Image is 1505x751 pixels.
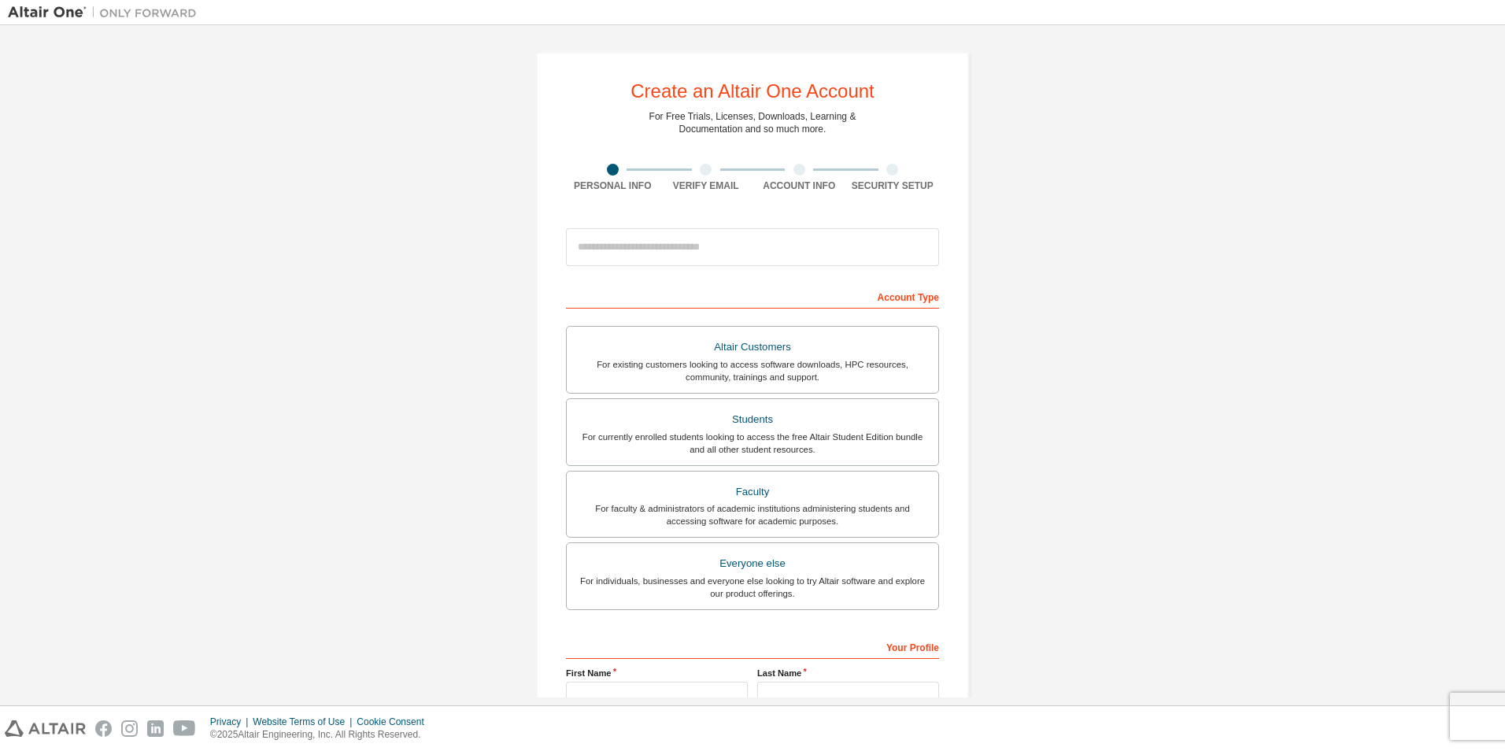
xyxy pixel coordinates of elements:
div: Students [576,409,929,431]
img: Altair One [8,5,205,20]
img: facebook.svg [95,720,112,737]
div: Website Terms of Use [253,716,357,728]
div: For faculty & administrators of academic institutions administering students and accessing softwa... [576,502,929,527]
p: © 2025 Altair Engineering, Inc. All Rights Reserved. [210,728,434,742]
img: altair_logo.svg [5,720,86,737]
div: For currently enrolled students looking to access the free Altair Student Edition bundle and all ... [576,431,929,456]
div: Verify Email [660,179,753,192]
div: Account Info [752,179,846,192]
div: Personal Info [566,179,660,192]
div: For individuals, businesses and everyone else looking to try Altair software and explore our prod... [576,575,929,600]
div: Account Type [566,283,939,309]
div: Everyone else [576,553,929,575]
div: Privacy [210,716,253,728]
label: Last Name [757,667,939,679]
div: For existing customers looking to access software downloads, HPC resources, community, trainings ... [576,358,929,383]
div: Altair Customers [576,336,929,358]
div: Faculty [576,481,929,503]
img: linkedin.svg [147,720,164,737]
img: instagram.svg [121,720,138,737]
div: Security Setup [846,179,940,192]
div: Create an Altair One Account [630,82,875,101]
div: Cookie Consent [357,716,433,728]
label: First Name [566,667,748,679]
div: Your Profile [566,634,939,659]
img: youtube.svg [173,720,196,737]
div: For Free Trials, Licenses, Downloads, Learning & Documentation and so much more. [649,110,856,135]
